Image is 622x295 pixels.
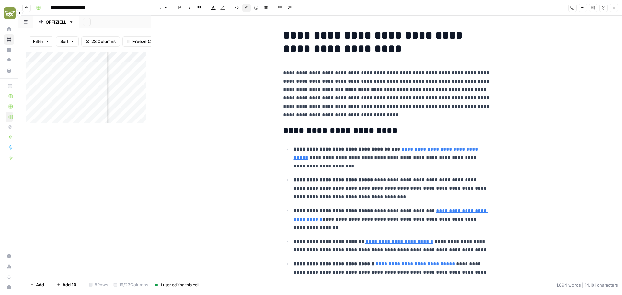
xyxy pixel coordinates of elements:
[60,38,69,45] span: Sort
[33,16,79,28] a: OFFIZIELL
[4,251,14,261] a: Settings
[4,24,14,34] a: Home
[36,281,49,288] span: Add Row
[4,55,14,65] a: Opportunities
[556,282,618,288] div: 1.894 words | 14.181 characters
[4,272,14,282] a: Learning Hub
[4,5,14,21] button: Workspace: Evergreen Media
[4,282,14,292] button: Help + Support
[4,45,14,55] a: Insights
[63,281,82,288] span: Add 10 Rows
[81,36,120,47] button: 23 Columns
[132,38,166,45] span: Freeze Columns
[122,36,170,47] button: Freeze Columns
[29,36,53,47] button: Filter
[56,36,79,47] button: Sort
[4,261,14,272] a: Usage
[46,19,66,25] div: OFFIZIELL
[33,38,43,45] span: Filter
[26,279,53,290] button: Add Row
[91,38,116,45] span: 23 Columns
[53,279,86,290] button: Add 10 Rows
[86,279,111,290] div: 5 Rows
[4,65,14,76] a: Your Data
[111,279,151,290] div: 19/23 Columns
[4,7,16,19] img: Evergreen Media Logo
[4,34,14,45] a: Browse
[155,282,199,288] div: 1 user editing this cell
